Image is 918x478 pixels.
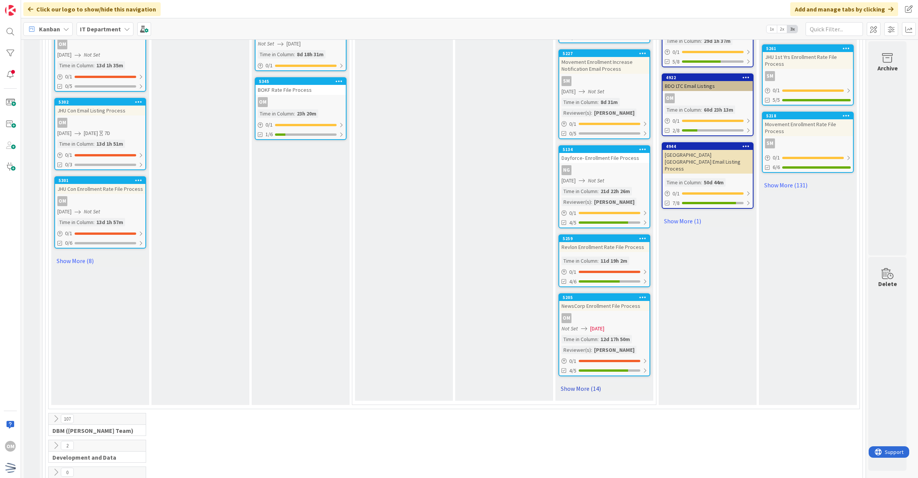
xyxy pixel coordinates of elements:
[701,178,702,187] span: :
[55,106,145,115] div: JHU Con Email Listing Process
[65,151,72,159] span: 0 / 1
[597,335,599,343] span: :
[80,25,121,33] b: IT Department
[562,98,597,106] div: Time in Column
[65,239,72,247] span: 0/6
[806,22,863,36] input: Quick Filter...
[258,40,274,47] i: Not Set
[662,116,753,126] div: 0/1
[258,109,294,118] div: Time in Column
[672,190,680,198] span: 0 / 1
[559,301,649,311] div: NewsCorp Enrollment File Process
[559,50,649,74] div: 5227Movement Enrollment Increase Notification Email Process
[773,154,780,162] span: 0 / 1
[569,130,576,138] span: 0/5
[55,99,145,115] div: 5302JHU Con Email Listing Process
[662,215,754,227] a: Show More (1)
[562,187,597,195] div: Time in Column
[569,209,576,217] span: 0 / 1
[256,78,346,85] div: 5345
[57,118,67,128] div: OM
[562,325,578,332] i: Not Set
[702,37,732,45] div: 29d 1h 37m
[766,46,853,51] div: 5261
[562,88,576,96] span: [DATE]
[39,24,60,34] span: Kanban
[59,99,145,105] div: 5302
[65,73,72,81] span: 0 / 1
[765,138,775,148] div: SM
[59,178,145,183] div: 5301
[57,140,93,148] div: Time in Column
[55,118,145,128] div: OM
[592,198,636,206] div: [PERSON_NAME]
[104,129,110,137] div: 7D
[562,165,571,175] div: NG
[662,150,753,174] div: [GEOGRAPHIC_DATA] [GEOGRAPHIC_DATA] Email Listing Process
[592,346,636,354] div: [PERSON_NAME]
[665,178,701,187] div: Time in Column
[5,5,16,16] img: Visit kanbanzone.com
[286,40,301,48] span: [DATE]
[93,218,94,226] span: :
[773,163,780,171] span: 6/6
[597,98,599,106] span: :
[559,208,649,218] div: 0/1
[265,121,273,129] span: 0 / 1
[563,236,649,241] div: 5259
[662,74,753,91] div: 4922BDO LTC Email Listings
[55,99,145,106] div: 5302
[562,76,571,86] div: SM
[599,257,629,265] div: 11d 19h 2m
[766,113,853,119] div: 5218
[590,325,604,333] span: [DATE]
[765,71,775,81] div: SM
[55,150,145,160] div: 0/1
[569,357,576,365] span: 0 / 1
[558,382,650,395] a: Show More (14)
[256,120,346,130] div: 0/1
[258,97,268,107] div: OM
[84,208,100,215] i: Not Set
[763,153,853,163] div: 0/1
[559,146,649,153] div: 5134
[563,51,649,56] div: 5227
[559,242,649,252] div: Revlon Enrollment Rate File Process
[662,143,753,174] div: 4944[GEOGRAPHIC_DATA] [GEOGRAPHIC_DATA] Email Listing Process
[57,61,93,70] div: Time in Column
[256,78,346,95] div: 5345BOKF Rate File Process
[763,112,853,119] div: 5218
[569,120,576,128] span: 0 / 1
[763,45,853,69] div: 5261JHU 1st Yrs Enrollment Rate File Process
[55,39,145,49] div: OM
[662,81,753,91] div: BDO LTC Email Listings
[559,313,649,323] div: OM
[562,177,576,185] span: [DATE]
[55,196,145,206] div: OM
[588,177,604,184] i: Not Set
[599,98,620,106] div: 8d 31m
[259,79,346,84] div: 5345
[662,93,753,103] div: OM
[597,187,599,195] span: :
[52,427,136,434] span: DBM (David Team)
[5,462,16,473] img: avatar
[55,72,145,81] div: 0/1
[773,86,780,94] span: 0 / 1
[763,45,853,52] div: 5261
[790,2,898,16] div: Add and manage tabs by clicking
[562,109,591,117] div: Reviewer(s)
[559,119,649,129] div: 0/1
[662,189,753,198] div: 0/1
[93,61,94,70] span: :
[569,219,576,227] span: 4/5
[665,37,701,45] div: Time in Column
[662,47,753,57] div: 0/1
[559,153,649,163] div: Dayforce- Enrollment File Process
[701,106,702,114] span: :
[569,278,576,286] span: 4/6
[773,96,780,104] span: 5/5
[563,295,649,300] div: 5205
[559,76,649,86] div: SM
[57,39,67,49] div: OM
